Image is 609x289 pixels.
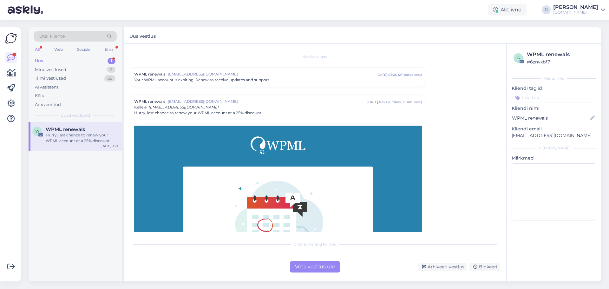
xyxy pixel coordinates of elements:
div: Arhiveeri vestlus [418,263,467,271]
div: Blokeeri [469,263,500,271]
a: [PERSON_NAME][DOMAIN_NAME] [553,5,605,15]
div: AI Assistent [35,84,58,90]
div: Email [103,45,117,54]
span: 6 [517,56,520,60]
div: ( umbes 8 tunni eest ) [388,100,422,104]
div: [PERSON_NAME] [512,145,596,151]
div: WPML renewals [527,51,594,58]
span: WPML renewals [134,99,165,104]
div: Kliendi info [512,76,596,81]
div: Uus [35,58,43,64]
div: Võta vestlus üle [290,261,340,273]
div: [PERSON_NAME] [553,5,598,10]
div: Hurry, last chance to renew your WPML account at a 25% discount [46,132,118,144]
img: WPML [251,136,305,154]
span: Kellele : [134,105,147,109]
div: Vestlus algas [130,54,500,60]
div: All [34,45,41,54]
img: Askly Logo [5,32,17,44]
p: Kliendi nimi [512,105,596,112]
input: Lisa nimi [512,115,589,122]
span: WPML renewals [134,71,165,77]
p: Kliendi email [512,126,596,132]
span: [EMAIL_ADDRESS][DOMAIN_NAME] [168,71,377,77]
div: Arhiveeritud [35,102,61,108]
div: Kõik [35,93,44,99]
div: Minu vestlused [35,67,66,73]
div: [DATE] 03:21 [367,100,387,104]
span: Your WPML account is expiring. Renew to receive updates and support. [134,77,270,83]
div: # 6znvxbf7 [527,58,594,65]
span: Hurry, last chance to renew your WPML account at a 25% discount [134,110,261,116]
div: JI [542,5,551,14]
div: 28 [104,75,115,82]
div: Chat is waiting for you [130,241,500,247]
input: Lisa tag [512,93,596,102]
label: Uus vestlus [129,31,156,40]
span: Uued vestlused [61,113,90,118]
div: [DOMAIN_NAME] [553,10,598,15]
div: 2 [107,67,115,73]
span: W [35,129,39,134]
div: Socials [76,45,91,54]
span: [EMAIL_ADDRESS][DOMAIN_NAME] [149,105,219,109]
div: [DATE] 3:21 [101,144,118,148]
p: [EMAIL_ADDRESS][DOMAIN_NAME] [512,132,596,139]
div: 1 [108,58,115,64]
span: Otsi kliente [39,33,65,40]
div: Tiimi vestlused [35,75,66,82]
div: Aktiivne [488,4,527,16]
div: ( 27 päeva eest ) [398,72,422,77]
span: WPML renewals [46,127,85,132]
p: Kliendi tag'id [512,85,596,92]
div: [DATE] 03:26 [377,72,397,77]
img: calendar icon [232,181,323,242]
p: Märkmed [512,155,596,161]
span: [EMAIL_ADDRESS][DOMAIN_NAME] [168,99,367,104]
div: Web [53,45,64,54]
